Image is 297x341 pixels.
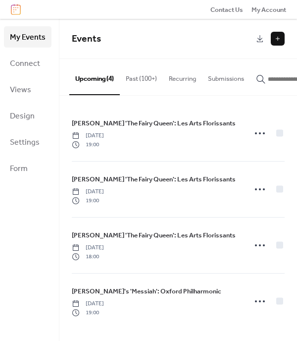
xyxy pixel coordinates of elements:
button: Submissions [202,59,250,94]
a: [PERSON_NAME] 'The Fairy Queen': Les Arts Florissants [72,230,236,241]
span: 19:00 [72,196,104,205]
span: 18:00 [72,252,104,261]
span: Settings [10,135,40,150]
span: [PERSON_NAME] 'The Fairy Queen': Les Arts Florissants [72,118,236,128]
img: logo [11,4,21,15]
span: My Account [251,5,286,15]
a: Contact Us [210,4,243,14]
a: Views [4,79,51,100]
a: Connect [4,53,51,74]
button: Past (100+) [120,59,163,94]
span: [DATE] [72,187,104,196]
button: Upcoming (4) [69,59,120,95]
span: My Events [10,30,46,45]
span: [PERSON_NAME] 'The Fairy Queen': Les Arts Florissants [72,230,236,240]
span: [DATE] [72,299,104,308]
span: 19:00 [72,140,104,149]
span: [DATE] [72,243,104,252]
span: Design [10,109,35,124]
a: [PERSON_NAME] 'The Fairy Queen': Les Arts Florissants [72,174,236,185]
span: [PERSON_NAME]'s 'Messiah': Oxford Philharmonic [72,286,221,296]
span: Connect [10,56,40,71]
span: Form [10,161,28,176]
a: Form [4,158,51,179]
a: Settings [4,131,51,153]
span: Contact Us [210,5,243,15]
span: [PERSON_NAME] 'The Fairy Queen': Les Arts Florissants [72,174,236,184]
a: [PERSON_NAME]'s 'Messiah': Oxford Philharmonic [72,286,221,297]
span: Events [72,30,101,48]
span: [DATE] [72,131,104,140]
a: My Events [4,26,51,48]
a: [PERSON_NAME] 'The Fairy Queen': Les Arts Florissants [72,118,236,129]
a: My Account [251,4,286,14]
a: Design [4,105,51,126]
span: Views [10,82,31,98]
button: Recurring [163,59,202,94]
span: 19:00 [72,308,104,317]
